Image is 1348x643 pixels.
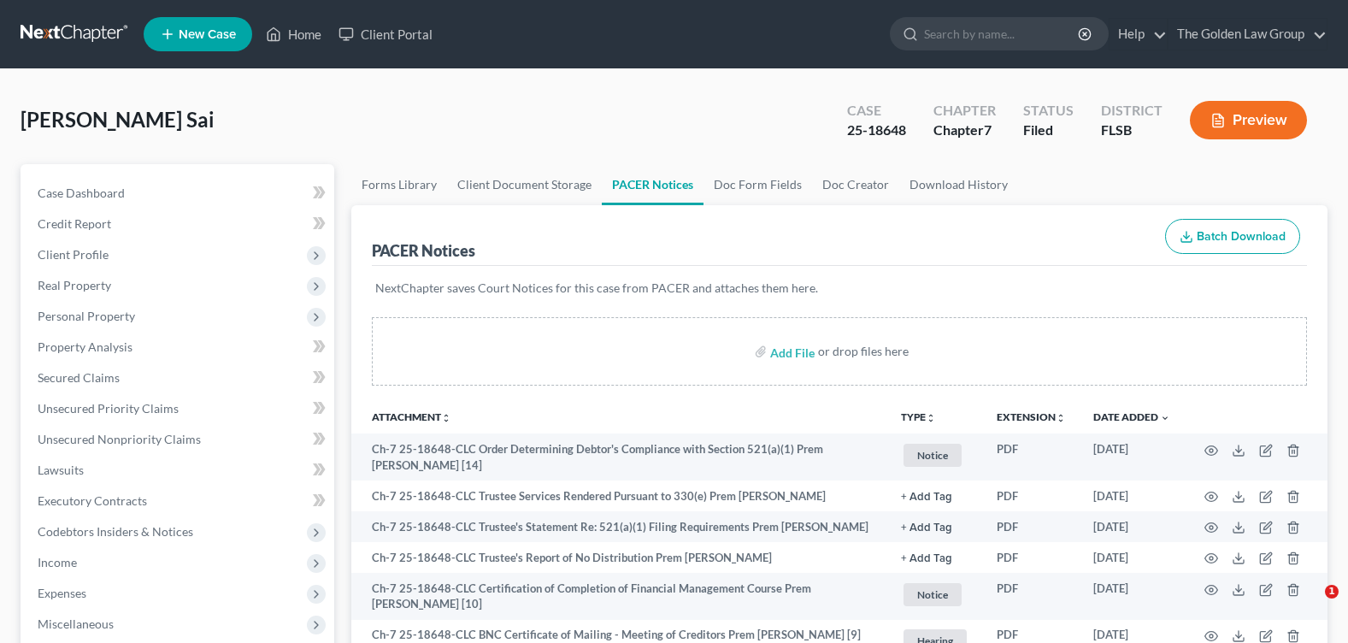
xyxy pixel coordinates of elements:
[1080,511,1184,542] td: [DATE]
[847,121,906,140] div: 25-18648
[38,555,77,569] span: Income
[38,370,120,385] span: Secured Claims
[38,278,111,292] span: Real Property
[38,186,125,200] span: Case Dashboard
[24,424,334,455] a: Unsecured Nonpriority Claims
[38,339,132,354] span: Property Analysis
[926,413,936,423] i: unfold_more
[38,247,109,262] span: Client Profile
[1080,573,1184,620] td: [DATE]
[1080,434,1184,481] td: [DATE]
[1290,585,1331,626] iframe: Intercom live chat
[997,410,1066,423] a: Extensionunfold_more
[1093,410,1170,423] a: Date Added expand_more
[1101,121,1163,140] div: FLSB
[375,280,1304,297] p: NextChapter saves Court Notices for this case from PACER and attaches them here.
[933,121,996,140] div: Chapter
[1080,542,1184,573] td: [DATE]
[1197,229,1286,244] span: Batch Download
[984,121,992,138] span: 7
[899,164,1018,205] a: Download History
[24,178,334,209] a: Case Dashboard
[21,107,215,132] span: [PERSON_NAME] Sai
[1160,413,1170,423] i: expand_more
[38,432,201,446] span: Unsecured Nonpriority Claims
[330,19,441,50] a: Client Portal
[983,573,1080,620] td: PDF
[38,524,193,539] span: Codebtors Insiders & Notices
[24,486,334,516] a: Executory Contracts
[901,581,969,609] a: Notice
[351,434,887,481] td: Ch-7 25-18648-CLC Order Determining Debtor's Compliance with Section 521(a)(1) Prem [PERSON_NAME]...
[847,101,906,121] div: Case
[38,401,179,416] span: Unsecured Priority Claims
[24,209,334,239] a: Credit Report
[1165,219,1300,255] button: Batch Download
[901,492,952,503] button: + Add Tag
[447,164,602,205] a: Client Document Storage
[38,463,84,477] span: Lawsuits
[1023,121,1074,140] div: Filed
[372,240,475,261] div: PACER Notices
[924,18,1080,50] input: Search by name...
[1101,101,1163,121] div: District
[904,583,962,606] span: Notice
[24,332,334,363] a: Property Analysis
[1110,19,1167,50] a: Help
[901,441,969,469] a: Notice
[179,28,236,41] span: New Case
[904,444,962,467] span: Notice
[351,511,887,542] td: Ch-7 25-18648-CLC Trustee's Statement Re: 521(a)(1) Filing Requirements Prem [PERSON_NAME]
[441,413,451,423] i: unfold_more
[351,481,887,511] td: Ch-7 25-18648-CLC Trustee Services Rendered Pursuant to 330(e) Prem [PERSON_NAME]
[24,393,334,424] a: Unsecured Priority Claims
[351,164,447,205] a: Forms Library
[1325,585,1339,599] span: 1
[38,616,114,631] span: Miscellaneous
[1080,481,1184,511] td: [DATE]
[38,216,111,231] span: Credit Report
[901,519,969,535] a: + Add Tag
[818,343,909,360] div: or drop files here
[812,164,899,205] a: Doc Creator
[901,488,969,504] a: + Add Tag
[983,434,1080,481] td: PDF
[24,363,334,393] a: Secured Claims
[372,410,451,423] a: Attachmentunfold_more
[933,101,996,121] div: Chapter
[703,164,812,205] a: Doc Form Fields
[983,511,1080,542] td: PDF
[1190,101,1307,139] button: Preview
[901,550,969,566] a: + Add Tag
[24,455,334,486] a: Lawsuits
[38,493,147,508] span: Executory Contracts
[351,542,887,573] td: Ch-7 25-18648-CLC Trustee's Report of No Distribution Prem [PERSON_NAME]
[1023,101,1074,121] div: Status
[901,412,936,423] button: TYPEunfold_more
[901,553,952,564] button: + Add Tag
[983,481,1080,511] td: PDF
[351,573,887,620] td: Ch-7 25-18648-CLC Certification of Completion of Financial Management Course Prem [PERSON_NAME] [10]
[38,309,135,323] span: Personal Property
[1056,413,1066,423] i: unfold_more
[38,586,86,600] span: Expenses
[983,542,1080,573] td: PDF
[602,164,703,205] a: PACER Notices
[257,19,330,50] a: Home
[1168,19,1327,50] a: The Golden Law Group
[901,522,952,534] button: + Add Tag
